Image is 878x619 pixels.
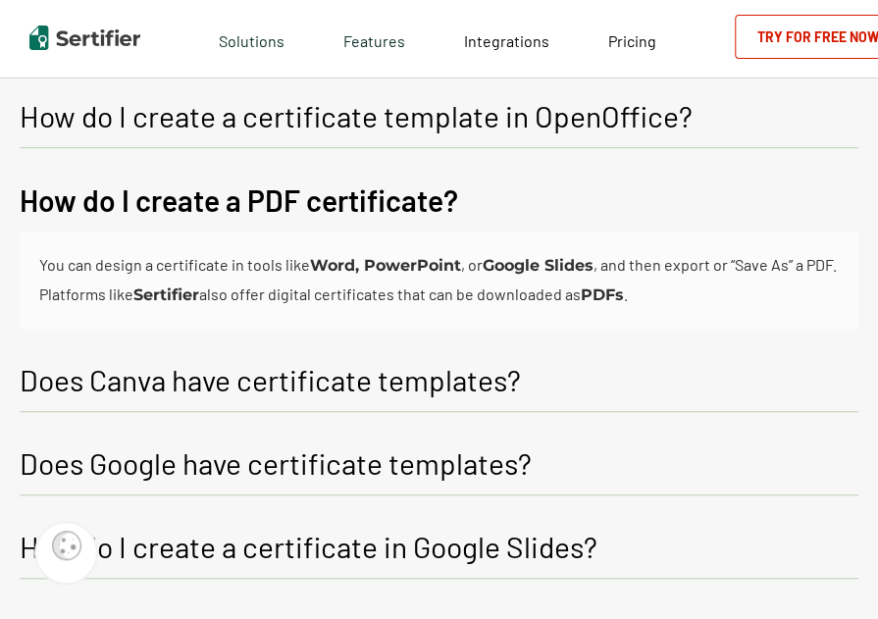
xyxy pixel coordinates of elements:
b: PDFs [581,285,624,304]
button: How do I create a PDF certificate? [20,168,858,232]
p: Does Canva have certificate templates? [20,362,521,397]
button: Does Google have certificate templates? [20,432,858,495]
span: Integrations [464,31,549,50]
div: How do I create a PDF certificate? [20,232,858,329]
p: How do I create a PDF certificate? [20,182,458,218]
iframe: Chat Widget [780,525,878,619]
button: How do I create a certificate in Google Slides? [20,515,858,579]
span: Solutions [219,26,284,51]
a: Pricing [608,26,656,51]
p: Does Google have certificate templates? [20,445,532,481]
p: How do I create a certificate template in OpenOffice? [20,98,693,133]
img: Cookie Popup Icon [52,531,81,560]
a: Integrations [464,26,549,51]
button: How do I create a certificate template in OpenOffice? [20,84,858,148]
img: Sertifier | Digital Credentialing Platform [29,26,140,50]
div: You can design a certificate in tools like , or , and then export or “Save As” a PDF. Platforms l... [39,251,839,309]
b: Sertifier [133,285,199,304]
button: Does Canva have certificate templates? [20,348,858,412]
span: Pricing [608,31,656,50]
b: Word, PowerPoint [310,256,461,275]
b: Google Slides [483,256,594,275]
span: Features [343,26,405,51]
p: How do I create a certificate in Google Slides? [20,529,597,564]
